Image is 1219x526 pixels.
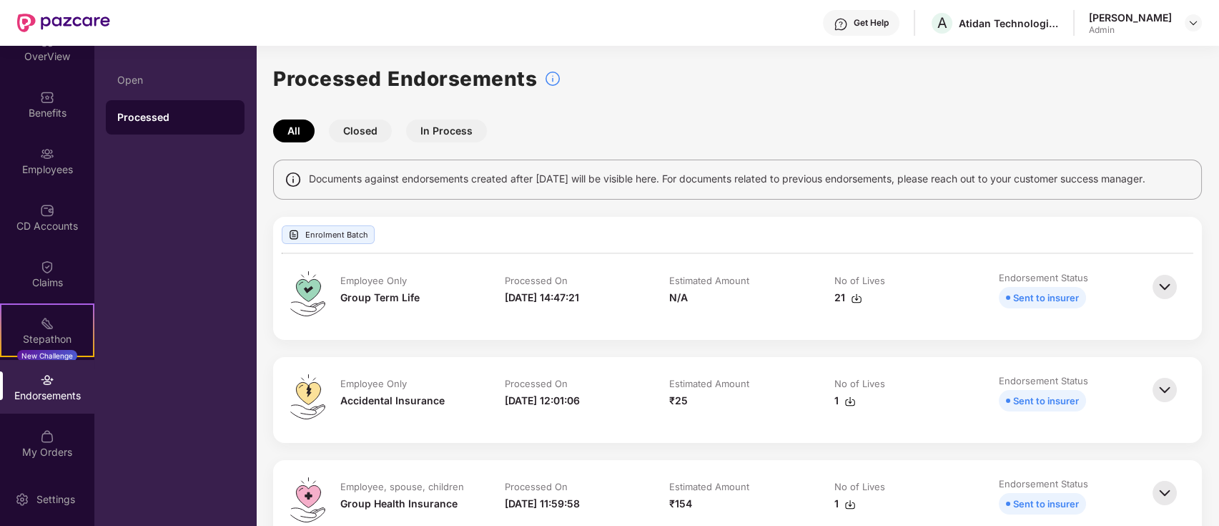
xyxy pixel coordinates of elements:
[834,496,856,512] div: 1
[834,274,885,287] div: No of Lives
[17,350,77,361] div: New Challenge
[669,480,749,493] div: Estimated Amount
[669,393,688,409] div: ₹25
[505,274,568,287] div: Processed On
[273,120,315,142] button: All
[959,16,1059,30] div: Atidan Technologies Pvt Ltd
[669,290,688,306] div: N/A
[834,17,848,31] img: svg+xml;base64,PHN2ZyBpZD0iSGVscC0zMngzMiIgeG1sbnM9Imh0dHA6Ly93d3cudzMub3JnLzIwMDAvc3ZnIiB3aWR0aD...
[40,90,54,104] img: svg+xml;base64,PHN2ZyBpZD0iQmVuZWZpdHMiIHhtbG5zPSJodHRwOi8vd3d3LnczLm9yZy8yMDAwL3N2ZyIgd2lkdGg9Ij...
[117,110,233,125] div: Processed
[17,14,110,32] img: New Pazcare Logo
[844,396,856,407] img: svg+xml;base64,PHN2ZyBpZD0iRG93bmxvYWQtMzJ4MzIiIHhtbG5zPSJodHRwOi8vd3d3LnczLm9yZy8yMDAwL3N2ZyIgd2...
[40,260,54,274] img: svg+xml;base64,PHN2ZyBpZD0iQ2xhaW0iIHhtbG5zPSJodHRwOi8vd3d3LnczLm9yZy8yMDAwL3N2ZyIgd2lkdGg9IjIwIi...
[999,271,1088,284] div: Endorsement Status
[32,492,79,507] div: Settings
[40,316,54,331] img: svg+xml;base64,PHN2ZyB4bWxucz0iaHR0cDovL3d3dy53My5vcmcvMjAwMC9zdmciIHdpZHRoPSIyMSIgaGVpZ2h0PSIyMC...
[854,17,889,29] div: Get Help
[282,225,375,244] div: Enrolment Batch
[1149,477,1180,509] img: svg+xml;base64,PHN2ZyBpZD0iQmFjay0zMngzMiIgeG1sbnM9Imh0dHA6Ly93d3cudzMub3JnLzIwMDAvc3ZnIiB3aWR0aD...
[340,290,420,306] div: Group Term Life
[340,393,445,409] div: Accidental Insurance
[40,373,54,387] img: svg+xml;base64,PHN2ZyBpZD0iRW5kb3JzZW1lbnRzIiB4bWxucz0iaHR0cDovL3d3dy53My5vcmcvMjAwMC9zdmciIHdpZH...
[340,274,407,287] div: Employee Only
[834,290,862,306] div: 21
[505,290,579,306] div: [DATE] 14:47:21
[669,496,692,512] div: ₹154
[1013,496,1079,512] div: Sent to insurer
[505,480,568,493] div: Processed On
[851,293,862,304] img: svg+xml;base64,PHN2ZyBpZD0iRG93bmxvYWQtMzJ4MzIiIHhtbG5zPSJodHRwOi8vd3d3LnczLm9yZy8yMDAwL3N2ZyIgd2...
[844,499,856,510] img: svg+xml;base64,PHN2ZyBpZD0iRG93bmxvYWQtMzJ4MzIiIHhtbG5zPSJodHRwOi8vd3d3LnczLm9yZy8yMDAwL3N2ZyIgd2...
[290,477,325,522] img: svg+xml;base64,PHN2ZyB4bWxucz0iaHR0cDovL3d3dy53My5vcmcvMjAwMC9zdmciIHdpZHRoPSI0OS4zMiIgaGVpZ2h0PS...
[1089,24,1172,36] div: Admin
[15,492,29,507] img: svg+xml;base64,PHN2ZyBpZD0iU2V0dGluZy0yMHgyMCIgeG1sbnM9Imh0dHA6Ly93d3cudzMub3JnLzIwMDAvc3ZnIiB3aW...
[1188,17,1199,29] img: svg+xml;base64,PHN2ZyBpZD0iRHJvcGRvd24tMzJ4MzIiIHhtbG5zPSJodHRwOi8vd3d3LnczLm9yZy8yMDAwL3N2ZyIgd2...
[505,393,580,409] div: [DATE] 12:01:06
[285,171,302,188] img: svg+xml;base64,PHN2ZyBpZD0iSW5mbyIgeG1sbnM9Imh0dHA6Ly93d3cudzMub3JnLzIwMDAvc3ZnIiB3aWR0aD0iMTQiIG...
[40,429,54,444] img: svg+xml;base64,PHN2ZyBpZD0iTXlfT3JkZXJzIiBkYXRhLW5hbWU9Ik15IE9yZGVycyIgeG1sbnM9Imh0dHA6Ly93d3cudz...
[329,120,392,142] button: Closed
[999,374,1088,387] div: Endorsement Status
[999,477,1088,490] div: Endorsement Status
[290,374,325,419] img: svg+xml;base64,PHN2ZyB4bWxucz0iaHR0cDovL3d3dy53My5vcmcvMjAwMC9zdmciIHdpZHRoPSI0OS4zMiIgaGVpZ2h0PS...
[669,377,749,390] div: Estimated Amount
[937,14,947,31] span: A
[544,70,561,87] img: svg+xml;base64,PHN2ZyBpZD0iSW5mb18tXzMyeDMyIiBkYXRhLW5hbWU9IkluZm8gLSAzMngzMiIgeG1sbnM9Imh0dHA6Ly...
[340,480,464,493] div: Employee, spouse, children
[834,377,885,390] div: No of Lives
[309,171,1145,187] span: Documents against endorsements created after [DATE] will be visible here. For documents related t...
[1013,393,1079,409] div: Sent to insurer
[505,496,580,512] div: [DATE] 11:59:58
[834,393,856,409] div: 1
[834,480,885,493] div: No of Lives
[669,274,749,287] div: Estimated Amount
[1,332,93,346] div: Stepathon
[340,496,458,512] div: Group Health Insurance
[1089,11,1172,24] div: [PERSON_NAME]
[1149,374,1180,406] img: svg+xml;base64,PHN2ZyBpZD0iQmFjay0zMngzMiIgeG1sbnM9Imh0dHA6Ly93d3cudzMub3JnLzIwMDAvc3ZnIiB3aWR0aD...
[290,271,325,316] img: svg+xml;base64,PHN2ZyB4bWxucz0iaHR0cDovL3d3dy53My5vcmcvMjAwMC9zdmciIHdpZHRoPSI0OS4zMiIgaGVpZ2h0PS...
[505,377,568,390] div: Processed On
[1013,290,1079,306] div: Sent to insurer
[117,74,233,86] div: Open
[340,377,407,390] div: Employee Only
[406,120,487,142] button: In Process
[1149,271,1180,303] img: svg+xml;base64,PHN2ZyBpZD0iQmFjay0zMngzMiIgeG1sbnM9Imh0dHA6Ly93d3cudzMub3JnLzIwMDAvc3ZnIiB3aWR0aD...
[40,203,54,218] img: svg+xml;base64,PHN2ZyBpZD0iQ0RfQWNjb3VudHMiIGRhdGEtbmFtZT0iQ0QgQWNjb3VudHMiIHhtbG5zPSJodHRwOi8vd3...
[40,147,54,161] img: svg+xml;base64,PHN2ZyBpZD0iRW1wbG95ZWVzIiB4bWxucz0iaHR0cDovL3d3dy53My5vcmcvMjAwMC9zdmciIHdpZHRoPS...
[273,63,537,94] h1: Processed Endorsements
[288,229,300,240] img: svg+xml;base64,PHN2ZyBpZD0iVXBsb2FkX0xvZ3MiIGRhdGEtbmFtZT0iVXBsb2FkIExvZ3MiIHhtbG5zPSJodHRwOi8vd3...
